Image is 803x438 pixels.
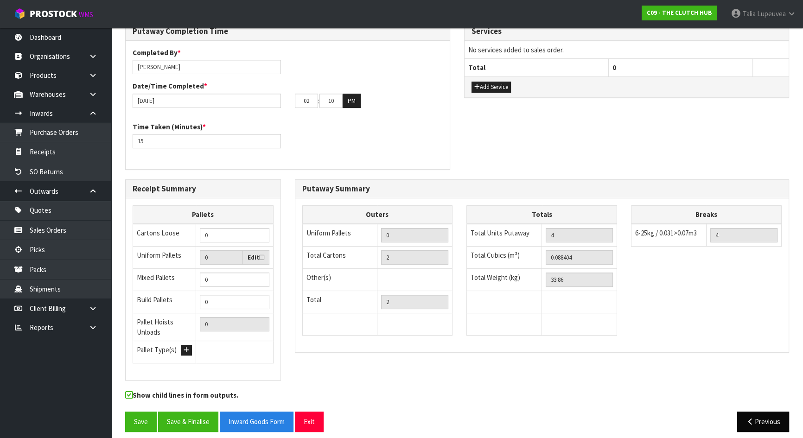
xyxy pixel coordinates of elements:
h3: Putaway Summary [302,184,782,193]
td: Uniform Pallets [133,246,196,269]
button: Add Service [472,82,511,93]
a: C09 - THE CLUTCH HUB [642,6,717,20]
label: Date/Time Completed [133,81,207,91]
span: 6-25kg / 0.031>0.07m3 [635,229,697,237]
td: Mixed Pallets [133,269,196,291]
h3: Services [472,27,782,36]
label: Edit [248,253,264,262]
input: Manual [200,228,269,242]
td: No services added to sales order. [465,41,789,58]
input: Uniform Pallets [200,250,242,265]
input: Manual [200,273,269,287]
button: Save & Finalise [158,412,218,432]
td: Total Weight (kg) [467,268,542,291]
span: Lupeuvea [757,9,786,18]
label: Time Taken (Minutes) [133,122,206,132]
img: cube-alt.png [14,8,25,19]
span: Talia [743,9,756,18]
label: Completed By [133,48,181,57]
label: Show child lines in form outputs. [125,390,238,402]
td: Other(s) [302,268,377,291]
input: UNIFORM P + MIXED P + BUILD P [200,317,269,331]
small: WMS [79,10,93,19]
input: HH [295,94,318,108]
input: TOTAL PACKS [381,295,448,309]
td: Cartons Loose [133,224,196,247]
span: 0 [612,63,616,72]
input: Time Taken [133,134,281,148]
button: Inward Goods Form [220,412,293,432]
td: Total Units Putaway [467,224,542,247]
td: Uniform Pallets [302,224,377,247]
input: UNIFORM P LINES [381,228,448,242]
th: Total [465,59,609,76]
input: MM [319,94,343,108]
th: Outers [302,206,452,224]
strong: C09 - THE CLUTCH HUB [647,9,712,17]
button: Previous [737,412,789,432]
button: PM [343,94,361,108]
input: Manual [200,295,269,309]
h3: Putaway Completion Time [133,27,443,36]
input: OUTERS TOTAL = CTN [381,250,448,265]
td: Total Cubics (m³) [467,246,542,268]
button: Save [125,412,157,432]
th: Pallets [133,206,274,224]
h3: Receipt Summary [133,184,274,193]
td: Pallet Type(s) [133,341,196,363]
th: Totals [467,206,617,224]
td: Total [302,291,377,313]
td: Build Pallets [133,291,196,313]
td: Total Cartons [302,246,377,268]
span: ProStock [30,8,77,20]
td: Pallet Hoists Unloads [133,313,196,341]
input: Date/Time completed [133,94,281,108]
button: Exit [295,412,324,432]
th: Breaks [631,206,782,224]
td: : [318,94,319,108]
